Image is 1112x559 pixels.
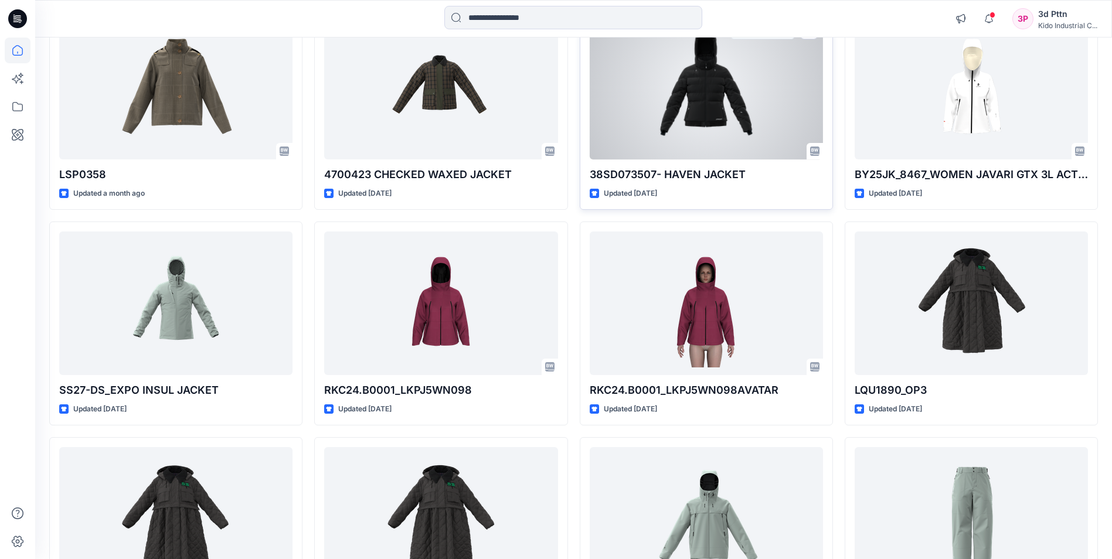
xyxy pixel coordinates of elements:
a: RKC24.B0001_LKPJ5WN098AVATAR [590,231,823,375]
p: RKC24.B0001_LKPJ5WN098 [324,382,557,398]
a: RKC24.B0001_LKPJ5WN098 [324,231,557,375]
a: LSP0358 [59,16,293,159]
p: BY25JK_8467_WOMEN JAVARI GTX 3L ACTIVE SHELL JACKET [855,166,1088,183]
p: 4700423 CHECKED WAXED JACKET [324,166,557,183]
p: Updated [DATE] [73,403,127,415]
p: LSP0358 [59,166,293,183]
a: LQU1890_OP3 [855,231,1088,375]
p: Updated [DATE] [338,188,392,200]
p: Updated a month ago [73,188,145,200]
a: BY25JK_8467_WOMEN JAVARI GTX 3L ACTIVE SHELL JACKET [855,16,1088,159]
div: 3P [1012,8,1033,29]
p: LQU1890_OP3 [855,382,1088,398]
p: Updated [DATE] [604,188,657,200]
p: RKC24.B0001_LKPJ5WN098AVATAR [590,382,823,398]
p: Updated [DATE] [869,403,922,415]
p: SS27-DS_EXPO INSUL JACKET [59,382,293,398]
a: 38SD073507- HAVEN JACKET [590,16,823,159]
p: Updated [DATE] [869,188,922,200]
div: 3d Pttn [1038,7,1097,21]
p: 38SD073507- HAVEN JACKET [590,166,823,183]
a: 4700423 CHECKED WAXED JACKET [324,16,557,159]
p: Updated [DATE] [338,403,392,415]
div: Kido Industrial C... [1038,21,1097,30]
a: SS27-DS_EXPO INSUL JACKET [59,231,293,375]
p: Updated [DATE] [604,403,657,415]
